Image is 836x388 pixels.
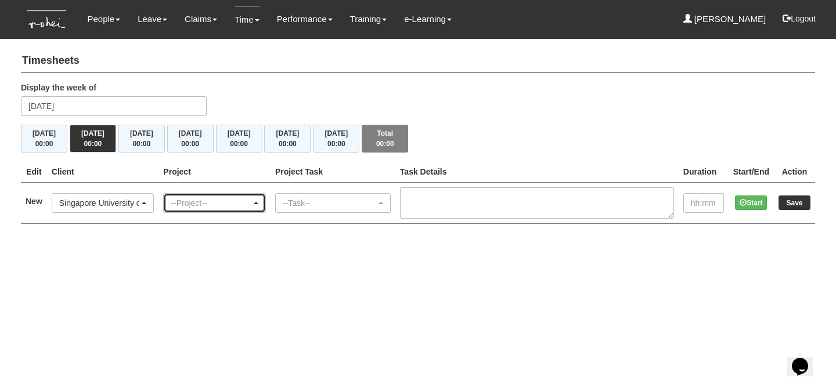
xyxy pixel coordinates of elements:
[181,140,199,148] span: 00:00
[376,140,394,148] span: 00:00
[230,140,248,148] span: 00:00
[275,193,391,213] button: --Task--
[313,125,359,153] button: [DATE]00:00
[167,125,214,153] button: [DATE]00:00
[277,6,333,32] a: Performance
[679,161,729,183] th: Duration
[171,197,251,209] div: --Project--
[21,161,47,183] th: Edit
[395,161,679,183] th: Task Details
[779,195,810,210] input: Save
[138,6,167,32] a: Leave
[774,5,824,32] button: Logout
[21,125,67,153] button: [DATE]00:00
[185,6,217,32] a: Claims
[21,125,815,153] div: Timesheet Week Summary
[59,197,140,209] div: Singapore University of Social Sciences (SUSS)
[132,140,150,148] span: 00:00
[21,49,815,73] h4: Timesheets
[235,6,260,33] a: Time
[87,6,120,32] a: People
[362,125,408,153] button: Total00:00
[404,6,452,32] a: e-Learning
[735,195,767,210] button: Start
[52,193,154,213] button: Singapore University of Social Sciences (SUSS)
[774,161,815,183] th: Action
[683,6,766,32] a: [PERSON_NAME]
[787,342,824,376] iframe: chat widget
[118,125,165,153] button: [DATE]00:00
[158,161,271,183] th: Project
[271,161,395,183] th: Project Task
[264,125,311,153] button: [DATE]00:00
[683,193,724,213] input: hh:mm
[163,193,266,213] button: --Project--
[70,125,116,153] button: [DATE]00:00
[21,82,96,93] label: Display the week of
[47,161,159,183] th: Client
[327,140,345,148] span: 00:00
[26,195,42,207] label: New
[216,125,262,153] button: [DATE]00:00
[279,140,297,148] span: 00:00
[729,161,774,183] th: Start/End
[35,140,53,148] span: 00:00
[84,140,102,148] span: 00:00
[350,6,387,32] a: Training
[283,197,376,209] div: --Task--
